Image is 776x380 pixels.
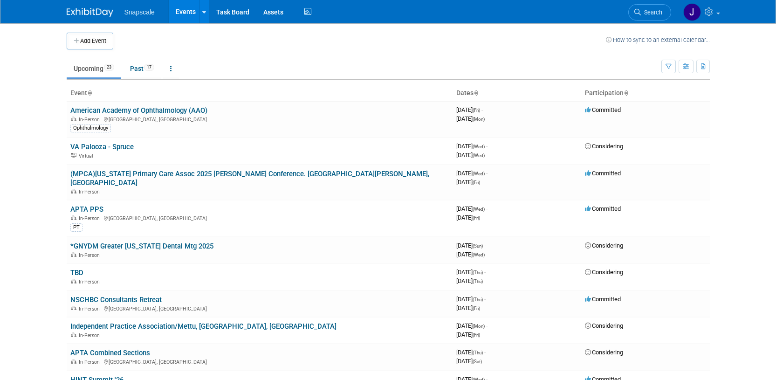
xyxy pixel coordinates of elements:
[456,115,485,122] span: [DATE]
[79,332,103,339] span: In-Person
[70,214,449,221] div: [GEOGRAPHIC_DATA], [GEOGRAPHIC_DATA]
[71,215,76,220] img: In-Person Event
[585,349,623,356] span: Considering
[456,170,488,177] span: [DATE]
[473,144,485,149] span: (Wed)
[70,304,449,312] div: [GEOGRAPHIC_DATA], [GEOGRAPHIC_DATA]
[473,350,483,355] span: (Thu)
[71,359,76,364] img: In-Person Event
[70,296,162,304] a: NSCHBC Consultants Retreat
[456,331,480,338] span: [DATE]
[484,242,486,249] span: -
[71,306,76,311] img: In-Person Event
[70,205,103,214] a: APTA PPS
[474,89,478,97] a: Sort by Start Date
[486,322,488,329] span: -
[585,269,623,276] span: Considering
[641,9,662,16] span: Search
[79,189,103,195] span: In-Person
[67,85,453,101] th: Event
[79,153,96,159] span: Virtual
[606,36,710,43] a: How to sync to an external calendar...
[473,108,480,113] span: (Fri)
[473,117,485,122] span: (Mon)
[473,252,485,257] span: (Wed)
[71,117,76,121] img: In-Person Event
[456,277,483,284] span: [DATE]
[71,189,76,193] img: In-Person Event
[585,242,623,249] span: Considering
[456,304,480,311] span: [DATE]
[70,349,150,357] a: APTA Combined Sections
[70,269,83,277] a: TBD
[70,223,82,232] div: PT
[453,85,581,101] th: Dates
[456,322,488,329] span: [DATE]
[585,205,621,212] span: Committed
[473,171,485,176] span: (Wed)
[456,349,486,356] span: [DATE]
[87,89,92,97] a: Sort by Event Name
[484,269,486,276] span: -
[456,205,488,212] span: [DATE]
[456,106,483,113] span: [DATE]
[144,64,154,71] span: 17
[456,179,480,186] span: [DATE]
[585,106,621,113] span: Committed
[70,124,111,132] div: Ophthalmology
[473,153,485,158] span: (Wed)
[628,4,671,21] a: Search
[473,243,483,249] span: (Sun)
[473,270,483,275] span: (Thu)
[70,242,213,250] a: *GNYDM Greater [US_STATE] Dental Mtg 2025
[473,279,483,284] span: (Thu)
[67,60,121,77] a: Upcoming23
[486,205,488,212] span: -
[79,117,103,123] span: In-Person
[71,153,76,158] img: Virtual Event
[624,89,628,97] a: Sort by Participation Type
[79,252,103,258] span: In-Person
[456,152,485,159] span: [DATE]
[486,143,488,150] span: -
[473,180,480,185] span: (Fri)
[585,296,621,303] span: Committed
[456,143,488,150] span: [DATE]
[456,296,486,303] span: [DATE]
[473,306,480,311] span: (Fri)
[71,279,76,283] img: In-Person Event
[70,358,449,365] div: [GEOGRAPHIC_DATA], [GEOGRAPHIC_DATA]
[473,207,485,212] span: (Wed)
[71,252,76,257] img: In-Person Event
[104,64,114,71] span: 23
[71,332,76,337] img: In-Person Event
[456,251,485,258] span: [DATE]
[79,306,103,312] span: In-Person
[70,143,134,151] a: VA Palooza - Spruce
[484,296,486,303] span: -
[456,242,486,249] span: [DATE]
[123,60,161,77] a: Past17
[473,359,482,364] span: (Sat)
[124,8,155,16] span: Snapscale
[585,322,623,329] span: Considering
[473,324,485,329] span: (Mon)
[473,297,483,302] span: (Thu)
[67,8,113,17] img: ExhibitDay
[585,170,621,177] span: Committed
[481,106,483,113] span: -
[79,215,103,221] span: In-Person
[585,143,623,150] span: Considering
[456,214,480,221] span: [DATE]
[486,170,488,177] span: -
[70,106,207,115] a: American Academy of Ophthalmology (AAO)
[484,349,486,356] span: -
[473,215,480,221] span: (Fri)
[473,332,480,338] span: (Fri)
[70,170,429,187] a: (MPCA)[US_STATE] Primary Care Assoc 2025 [PERSON_NAME] Conference. [GEOGRAPHIC_DATA][PERSON_NAME]...
[79,279,103,285] span: In-Person
[70,322,336,331] a: Independent Practice Association/Mettu, [GEOGRAPHIC_DATA], [GEOGRAPHIC_DATA]
[683,3,701,21] img: Jennifer Benedict
[456,358,482,365] span: [DATE]
[67,33,113,49] button: Add Event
